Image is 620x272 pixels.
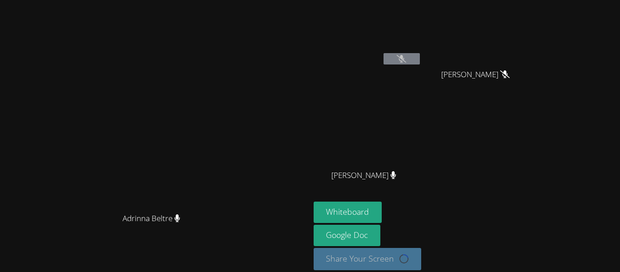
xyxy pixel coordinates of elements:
[314,248,422,270] button: Share Your Screen
[441,68,510,81] span: [PERSON_NAME]
[314,225,381,246] a: Google Doc
[314,202,382,223] button: Whiteboard
[123,212,180,225] span: Adrinna Beltre
[331,169,396,182] span: [PERSON_NAME]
